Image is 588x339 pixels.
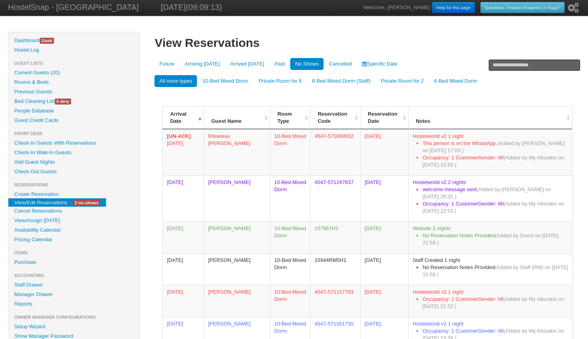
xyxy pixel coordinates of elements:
[270,175,310,221] td: 10-Bed Mixed Dorm
[8,225,140,235] a: Availability Calendar
[8,322,140,331] a: Setup Wizard
[154,75,197,87] a: All room types
[310,175,360,221] td: 4547-571247637
[408,129,572,175] td: Hostelworld v2 1 night
[180,58,225,70] a: Arriving [DATE]
[270,129,310,175] td: 10-Bed Mixed Dorm
[204,175,270,221] td: [PERSON_NAME]
[8,312,140,322] li: Owner Manager Configurations
[422,232,568,246] li: No Reservation Notes Provided
[204,285,270,317] td: [PERSON_NAME]
[226,58,269,70] a: Arrived [DATE]
[480,2,565,13] a: Questions, Feature Requests or Bugs?
[310,107,360,129] th: Reservation Code: activate to sort column ascending
[8,206,140,216] a: Cancel Reservations
[270,285,310,317] td: 10-Bed Mixed Dorm
[422,264,568,277] span: (Added by Staff (RM) on [DATE] 15:58 )
[310,285,360,317] td: 4547-571157793
[8,58,140,68] li: Guest Lists
[8,116,140,125] a: Guest Credit Cards
[167,289,183,295] span: 0:00
[408,285,572,317] td: Hostelworld v2 1 night
[360,221,408,253] td: [DATE]
[8,299,140,309] a: Reports
[408,221,572,253] td: Website 2 nights
[154,36,580,50] h1: View Reservations
[8,157,140,167] a: Add Guest Nights
[8,68,140,77] a: Current Guests (20)
[408,253,572,285] td: Staff Created 1 night
[167,179,183,185] span: 0:00
[8,97,140,106] a: Bed Cleaning List5 dirty
[360,129,408,175] td: [DATE]
[360,107,408,129] th: Reservation Date: activate to sort column ascending
[8,248,140,258] li: Items
[40,38,54,44] span: task
[167,133,191,139] b: [UN-ACK]
[422,186,568,200] li: welcome message sent
[8,77,140,87] a: Rooms & Beds
[204,221,270,253] td: [PERSON_NAME]
[8,198,73,207] a: View/Edit Reservations
[8,129,140,138] li: Front Desk
[8,45,140,55] a: Hostel Log
[55,99,71,105] span: 5 dirty
[67,198,106,207] a: 2 no-shows
[376,75,428,87] a: Private Room for 2
[8,148,140,157] a: Check-In Walk-In Guests
[8,290,140,299] a: Manager Drawer
[8,180,140,190] li: Reservations
[41,38,44,43] span: 1
[270,221,310,253] td: 10-Bed Mixed Dorm
[8,167,140,176] a: Check-Out Guests
[186,3,222,12] span: (09:09:13)
[360,253,408,285] td: [DATE]
[357,58,402,70] a: Specific Date
[8,106,140,116] a: People Database
[422,296,568,310] li: Occupancy: 1 CustomerGender: MI
[8,216,140,225] a: View/Assign [DATE]
[167,140,183,146] span: 0:00
[8,258,140,267] a: Purchase
[8,271,140,280] li: Accounting
[167,257,183,263] span: 21:00
[270,58,289,70] a: Past
[8,190,140,199] a: Create Reservation
[422,140,568,154] li: This person is on the WhatsApp.
[270,253,310,285] td: 10-Bed Mixed Dorm
[408,107,572,129] th: Notes: activate to sort column ascending
[167,321,183,327] span: 0:00
[432,2,475,13] a: Help for this page
[204,253,270,285] td: [PERSON_NAME]
[422,186,551,200] span: (Added by [PERSON_NAME] on [DATE] 20:31 )
[429,75,482,87] a: 6-Bed Mixed Dorm
[360,175,408,221] td: [DATE]
[73,200,100,206] span: 2 no-shows
[408,175,572,221] td: Hostelworld v2 2 nights
[8,280,140,290] a: Staff Drawer
[324,58,357,70] a: Cancelled
[8,87,140,97] a: Previous Guests
[290,58,323,70] a: No Shows
[154,58,179,70] a: Future
[270,107,310,129] th: Room Type: activate to sort column ascending
[8,138,140,148] a: Check-In Guests With Reservations
[568,3,579,13] i: Setup Wizard
[307,75,375,87] a: 6-Bed Mixed Dorm (Staff)
[204,107,270,129] th: Guest Name: activate to sort column ascending
[254,75,306,87] a: Private Room for 6
[162,107,204,129] th: Arrival Date: activate to sort column ascending
[360,285,408,317] td: [DATE]
[422,200,568,215] li: Occupancy: 1 CustomerGender: MI
[310,129,360,175] td: 4547-571669932
[422,264,568,278] li: No Reservation Notes Provided
[198,75,253,87] a: 10-Bed Mixed Dorm
[8,36,140,45] a: Dashboard1task
[310,253,360,285] td: 15944RM5H1
[8,235,140,244] a: Pricing Calendar
[422,154,568,169] li: Occupancy: 1 CustomerGender: MI
[167,225,183,231] span: 17:00
[204,129,270,175] td: Ribadeau [PERSON_NAME]
[310,221,360,253] td: 157967H2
